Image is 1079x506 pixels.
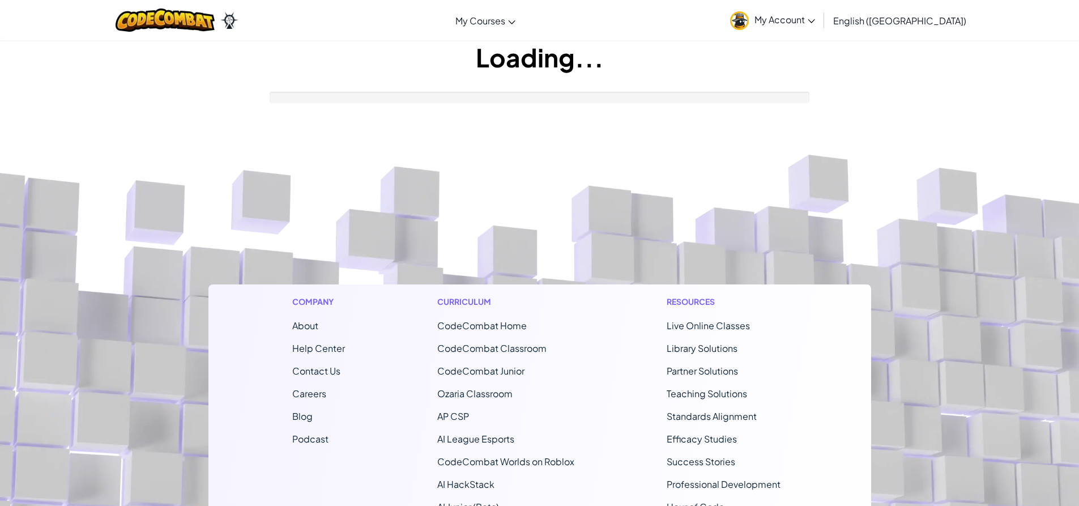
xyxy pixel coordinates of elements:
[667,342,737,354] a: Library Solutions
[455,15,505,27] span: My Courses
[667,320,750,331] a: Live Online Classes
[437,320,527,331] span: CodeCombat Home
[667,456,735,467] a: Success Stories
[292,388,326,399] a: Careers
[292,365,340,377] span: Contact Us
[437,410,469,422] a: AP CSP
[437,388,513,399] a: Ozaria Classroom
[730,11,749,30] img: avatar
[828,5,972,36] a: English ([GEOGRAPHIC_DATA])
[754,14,815,25] span: My Account
[667,365,738,377] a: Partner Solutions
[667,478,781,490] a: Professional Development
[437,456,574,467] a: CodeCombat Worlds on Roblox
[437,365,524,377] a: CodeCombat Junior
[437,478,494,490] a: AI HackStack
[292,320,318,331] a: About
[450,5,521,36] a: My Courses
[292,342,345,354] a: Help Center
[220,12,238,29] img: Ozaria
[292,433,329,445] a: Podcast
[116,8,215,32] img: CodeCombat logo
[667,388,747,399] a: Teaching Solutions
[667,410,757,422] a: Standards Alignment
[724,2,821,38] a: My Account
[437,296,574,308] h1: Curriculum
[667,433,737,445] a: Efficacy Studies
[292,410,313,422] a: Blog
[292,296,345,308] h1: Company
[667,296,787,308] h1: Resources
[437,433,514,445] a: AI League Esports
[833,15,966,27] span: English ([GEOGRAPHIC_DATA])
[437,342,547,354] a: CodeCombat Classroom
